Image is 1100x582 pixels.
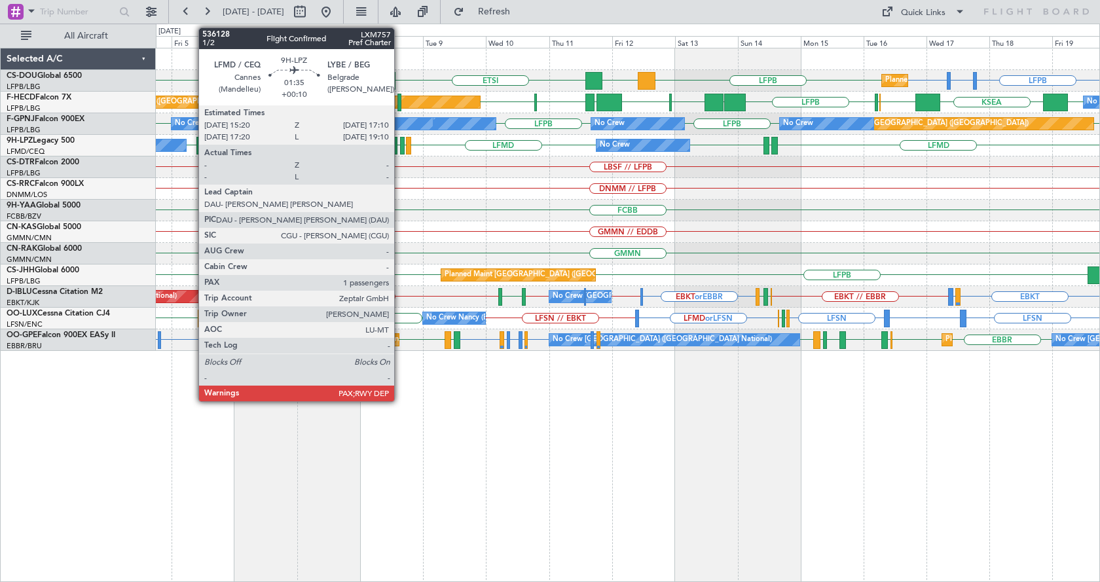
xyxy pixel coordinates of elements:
[595,114,625,134] div: No Crew
[467,7,522,16] span: Refresh
[14,26,142,46] button: All Aircraft
[7,190,47,200] a: DNMM/LOS
[7,94,35,101] span: F-HECD
[40,2,115,22] input: Trip Number
[342,114,373,134] div: No Crew
[901,7,945,20] div: Quick Links
[553,330,772,350] div: No Crew [GEOGRAPHIC_DATA] ([GEOGRAPHIC_DATA] National)
[7,147,45,156] a: LFMD/CEQ
[7,245,37,253] span: CN-RAK
[172,36,234,48] div: Fri 5
[7,94,71,101] a: F-HECDFalcon 7X
[34,31,138,41] span: All Aircraft
[7,331,115,339] a: OO-GPEFalcon 900EX EASy II
[7,288,32,296] span: D-IBLU
[675,36,738,48] div: Sat 13
[7,310,110,318] a: OO-LUXCessna Citation CJ4
[7,158,79,166] a: CS-DTRFalcon 2000
[7,202,81,209] a: 9H-YAAGlobal 5000
[7,72,82,80] a: CS-DOUGlobal 6500
[7,180,35,188] span: CS-RRC
[7,168,41,178] a: LFPB/LBG
[7,223,37,231] span: CN-KAS
[7,115,84,123] a: F-GPNJFalcon 900EX
[7,211,41,221] a: FCBB/BZV
[223,6,284,18] span: [DATE] - [DATE]
[7,276,41,286] a: LFPB/LBG
[7,233,52,243] a: GMMN/CMN
[553,287,772,306] div: No Crew [GEOGRAPHIC_DATA] ([GEOGRAPHIC_DATA] National)
[234,36,297,48] div: Sat 6
[822,114,1029,134] div: Planned Maint [GEOGRAPHIC_DATA] ([GEOGRAPHIC_DATA])
[801,36,864,48] div: Mon 15
[7,341,42,351] a: EBBR/BRU
[486,36,549,48] div: Wed 10
[926,36,989,48] div: Wed 17
[7,125,41,135] a: LFPB/LBG
[549,36,612,48] div: Thu 11
[7,298,39,308] a: EBKT/KJK
[7,180,84,188] a: CS-RRCFalcon 900LX
[7,103,41,113] a: LFPB/LBG
[783,114,813,134] div: No Crew
[7,202,36,209] span: 9H-YAA
[7,245,82,253] a: CN-RAKGlobal 6000
[447,1,526,22] button: Refresh
[384,330,621,350] div: Planned Maint [GEOGRAPHIC_DATA] ([GEOGRAPHIC_DATA] National)
[7,72,37,80] span: CS-DOU
[7,266,35,274] span: CS-JHH
[738,36,801,48] div: Sun 14
[7,310,37,318] span: OO-LUX
[885,71,1091,90] div: Planned Maint [GEOGRAPHIC_DATA] ([GEOGRAPHIC_DATA])
[445,265,651,285] div: Planned Maint [GEOGRAPHIC_DATA] ([GEOGRAPHIC_DATA])
[7,255,52,264] a: GMMN/CMN
[297,36,360,48] div: Sun 7
[7,319,43,329] a: LFSN/ENC
[175,114,205,134] div: No Crew
[7,158,35,166] span: CS-DTR
[158,26,181,37] div: [DATE]
[7,115,35,123] span: F-GPNJ
[7,223,81,231] a: CN-KASGlobal 5000
[426,308,504,328] div: No Crew Nancy (Essey)
[7,82,41,92] a: LFPB/LBG
[875,1,972,22] button: Quick Links
[7,137,75,145] a: 9H-LPZLegacy 500
[379,71,585,90] div: Planned Maint [GEOGRAPHIC_DATA] ([GEOGRAPHIC_DATA])
[864,36,926,48] div: Tue 16
[7,331,37,339] span: OO-GPE
[989,36,1052,48] div: Thu 18
[7,288,103,296] a: D-IBLUCessna Citation M2
[423,36,486,48] div: Tue 9
[7,137,33,145] span: 9H-LPZ
[360,36,423,48] div: Mon 8
[600,136,630,155] div: No Crew
[7,266,79,274] a: CS-JHHGlobal 6000
[612,36,675,48] div: Fri 12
